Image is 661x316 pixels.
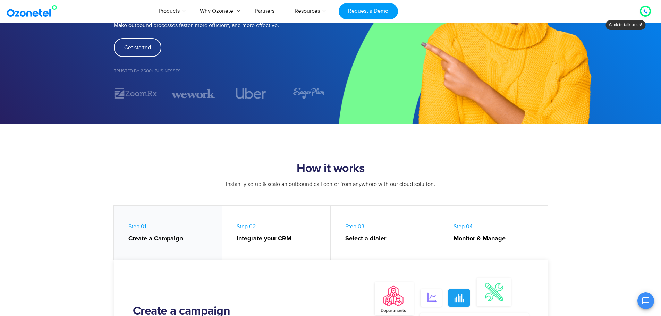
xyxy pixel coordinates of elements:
a: Step 02Integrate your CRM [222,206,331,264]
h2: How it works [114,162,548,176]
a: Step 03Select a dialer [331,206,439,264]
span: Instantly setup & scale an outbound call center from anywhere with our cloud solution. [226,181,435,188]
strong: Create a Campaign [128,234,215,244]
strong: Select a dialer [345,234,432,244]
span: Step 03 [345,223,432,244]
div: 3 / 7 [171,87,215,100]
button: Open chat [637,292,654,309]
div: 4 / 7 [229,88,273,99]
span: Step 02 [237,223,323,244]
img: sugarplum [292,87,325,100]
p: Make outbound processes faster, more efficient, and more effective. [114,21,331,29]
span: Step 01 [128,223,215,244]
span: Step 04 [454,223,541,244]
div: 2 / 7 [114,87,158,100]
a: Request a Demo [339,3,398,19]
span: Get started [124,45,151,50]
img: zoomrx [114,87,158,100]
a: Step 01Create a Campaign [114,206,222,264]
img: wework [171,87,215,100]
a: Get started [114,38,161,57]
div: Image Carousel [114,87,331,100]
strong: Monitor & Manage [454,234,541,244]
a: Step 04Monitor & Manage [439,206,548,264]
strong: Integrate your CRM [237,234,323,244]
h5: Trusted by 2500+ Businesses [114,69,331,74]
img: uber [236,88,266,99]
div: 5 / 7 [287,87,330,100]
